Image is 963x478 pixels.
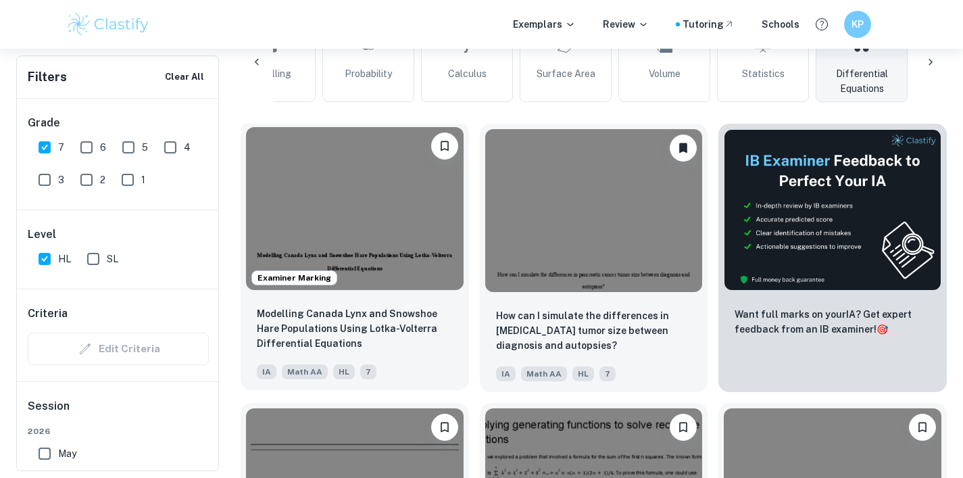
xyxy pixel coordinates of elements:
[599,366,616,381] span: 7
[141,172,145,187] span: 1
[282,364,328,379] span: Math AA
[100,140,106,155] span: 6
[572,366,594,381] span: HL
[162,67,207,87] button: Clear All
[431,133,458,160] button: Bookmark
[876,324,888,335] span: 🎯
[480,124,708,392] a: UnbookmarkHow can I simulate the differences in pancreatic cancer tumor size between diagnosis an...
[345,66,392,81] span: Probability
[107,252,118,266] span: SL
[718,124,947,392] a: ThumbnailWant full marks on yourIA? Get expert feedback from an IB examiner!
[724,129,941,291] img: Thumbnail
[822,66,902,96] span: Differential Equations
[496,308,692,353] p: How can I simulate the differences in pancreatic cancer tumor size between diagnosis and autopsies?
[431,414,458,441] button: Bookmark
[537,66,595,81] span: Surface Area
[142,140,148,155] span: 5
[849,17,865,32] h6: KP
[496,366,516,381] span: IA
[810,13,833,36] button: Help and Feedback
[28,68,67,87] h6: Filters
[58,252,71,266] span: HL
[58,446,76,461] span: May
[28,115,209,131] h6: Grade
[360,364,376,379] span: 7
[649,66,681,81] span: Volume
[762,17,799,32] a: Schools
[257,364,276,379] span: IA
[58,172,64,187] span: 3
[100,172,105,187] span: 2
[683,17,735,32] a: Tutoring
[909,414,936,441] button: Bookmark
[28,226,209,243] h6: Level
[485,129,703,292] img: Math AA IA example thumbnail: How can I simulate the differences in pa
[513,17,576,32] p: Exemplars
[184,140,191,155] span: 4
[448,66,487,81] span: Calculus
[58,140,64,155] span: 7
[333,364,355,379] span: HL
[28,333,209,365] div: Criteria filters are unavailable when searching by topic
[246,127,464,290] img: Math AA IA example thumbnail: Modelling Canada Lynx and Snowshoe Hare
[603,17,649,32] p: Review
[28,398,209,425] h6: Session
[28,425,209,437] span: 2026
[66,11,151,38] img: Clastify logo
[670,135,697,162] button: Unbookmark
[241,124,469,392] a: Examiner MarkingBookmarkModelling Canada Lynx and Snowshoe Hare Populations Using Lotka-Volterra ...
[670,414,697,441] button: Bookmark
[252,272,337,284] span: Examiner Marking
[521,366,567,381] span: Math AA
[735,307,931,337] p: Want full marks on your IA ? Get expert feedback from an IB examiner!
[28,306,68,322] h6: Criteria
[844,11,871,38] button: KP
[742,66,785,81] span: Statistics
[257,306,453,351] p: Modelling Canada Lynx and Snowshoe Hare Populations Using Lotka-Volterra Differential Equations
